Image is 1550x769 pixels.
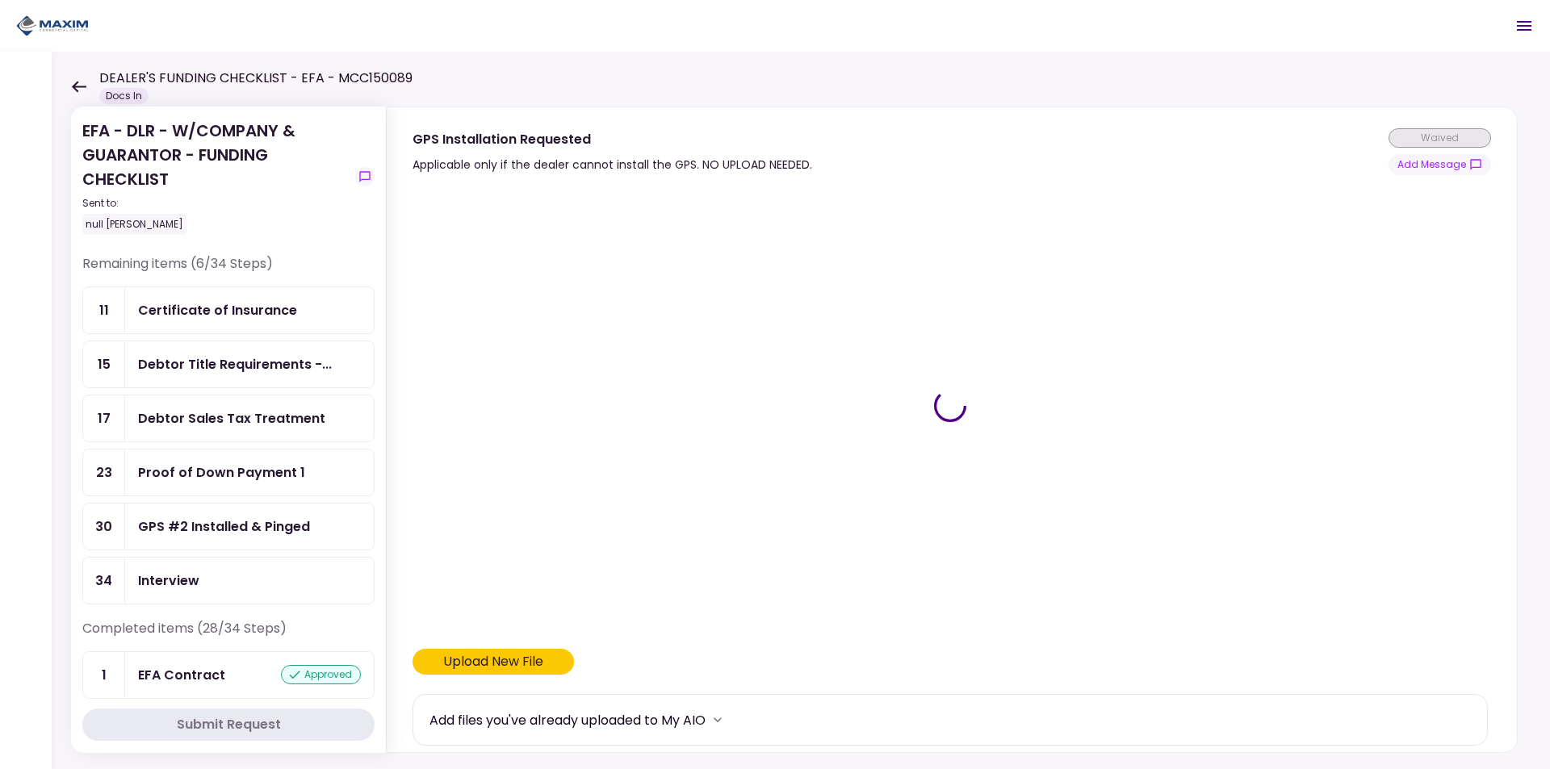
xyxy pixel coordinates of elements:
button: Submit Request [82,708,375,741]
span: Click here to upload the required document [413,649,574,675]
div: Upload New File [443,652,543,671]
div: GPS Installation RequestedApplicable only if the dealer cannot install the GPS. NO UPLOAD NEEDED.... [386,107,1518,753]
div: Applicable only if the dealer cannot install the GPS. NO UPLOAD NEEDED. [413,155,812,174]
button: show-messages [355,167,375,186]
a: 1EFA Contractapproved [82,651,375,699]
div: Proof of Down Payment 1 [138,462,305,483]
div: 17 [83,395,125,441]
a: 17Debtor Sales Tax Treatment [82,395,375,442]
div: GPS Installation Requested [413,129,812,149]
div: 1 [83,652,125,698]
div: Docs In [99,88,149,104]
div: Remaining items (6/34 Steps) [82,254,375,286]
div: Add files you've already uploaded to My AIO [429,710,706,730]
div: Debtor Title Requirements - Proof of IRP or Exemption [138,354,332,374]
div: 34 [83,558,125,604]
div: Interview [138,570,199,591]
h1: DEALER'S FUNDING CHECKLIST - EFA - MCC150089 [99,69,413,88]
button: Open menu [1505,6,1544,45]
div: 30 [83,504,125,550]
button: show-messages [1389,154,1491,175]
div: GPS #2 Installed & Pinged [138,516,310,537]
a: 11Certificate of Insurance [82,286,375,334]
img: Partner icon [16,14,89,38]
div: null [PERSON_NAME] [82,214,186,235]
div: Debtor Sales Tax Treatment [138,408,325,428]
div: Submit Request [177,715,281,734]
a: 23Proof of Down Payment 1 [82,449,375,496]
div: Certificate of Insurance [138,300,297,320]
div: approved [281,665,361,684]
a: 34Interview [82,557,375,604]
div: waived [1389,128,1491,148]
div: EFA Contract [138,665,225,685]
div: Completed items (28/34 Steps) [82,619,375,651]
a: 30GPS #2 Installed & Pinged [82,503,375,550]
div: EFA - DLR - W/COMPANY & GUARANTOR - FUNDING CHECKLIST [82,119,349,235]
a: 15Debtor Title Requirements - Proof of IRP or Exemption [82,341,375,388]
div: 11 [83,287,125,333]
div: 15 [83,341,125,387]
div: 23 [83,449,125,495]
button: more [706,708,730,732]
div: Sent to: [82,196,349,211]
